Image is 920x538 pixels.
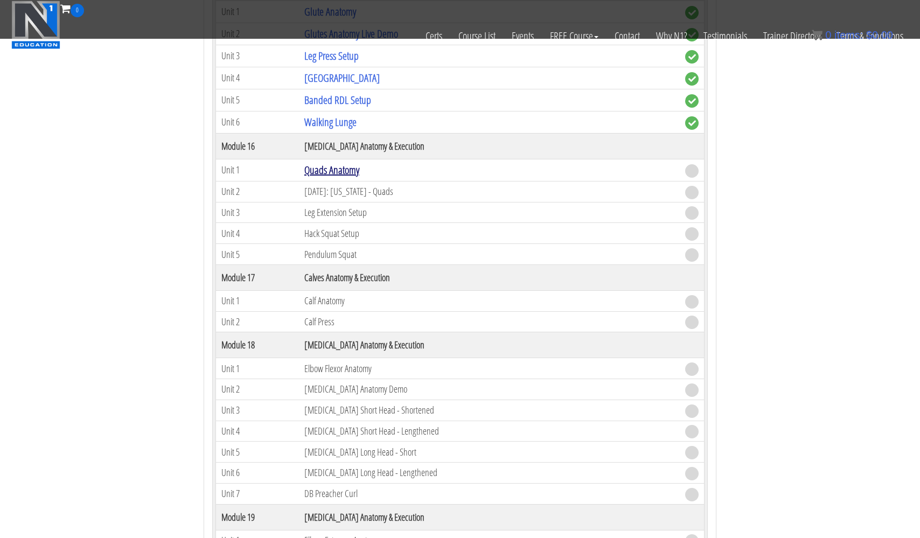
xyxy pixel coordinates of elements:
[299,311,680,332] td: Calf Press
[299,264,680,290] th: Calves Anatomy & Execution
[216,111,299,133] td: Unit 6
[299,223,680,244] td: Hack Squat Setup
[216,202,299,223] td: Unit 3
[304,71,380,85] a: [GEOGRAPHIC_DATA]
[834,29,863,41] span: items:
[450,17,504,55] a: Course List
[216,311,299,332] td: Unit 2
[304,48,359,63] a: Leg Press Setup
[299,202,680,223] td: Leg Extension Setup
[216,67,299,89] td: Unit 4
[216,504,299,530] th: Module 19
[71,4,84,17] span: 0
[812,29,893,41] a: 0 items: $0.00
[216,89,299,111] td: Unit 5
[299,421,680,442] td: [MEDICAL_DATA] Short Head - Lengthened
[60,1,84,16] a: 0
[695,17,755,55] a: Testimonials
[299,463,680,484] td: [MEDICAL_DATA] Long Head - Lengthened
[216,290,299,311] td: Unit 1
[299,181,680,202] td: [DATE]: [US_STATE] - Quads
[866,29,872,41] span: $
[685,50,699,64] span: complete
[216,264,299,290] th: Module 17
[299,332,680,358] th: [MEDICAL_DATA] Anatomy & Execution
[216,463,299,484] td: Unit 6
[607,17,648,55] a: Contact
[299,442,680,463] td: [MEDICAL_DATA] Long Head - Short
[504,17,542,55] a: Events
[216,133,299,159] th: Module 16
[216,379,299,400] td: Unit 2
[216,400,299,421] td: Unit 3
[216,244,299,265] td: Unit 5
[216,45,299,67] td: Unit 3
[299,400,680,421] td: [MEDICAL_DATA] Short Head - Shortened
[417,17,450,55] a: Certs
[216,181,299,202] td: Unit 2
[755,17,828,55] a: Trainer Directory
[216,358,299,379] td: Unit 1
[828,17,911,55] a: Terms & Conditions
[685,94,699,108] span: complete
[11,1,60,49] img: n1-education
[299,133,680,159] th: [MEDICAL_DATA] Anatomy & Execution
[216,421,299,442] td: Unit 4
[304,93,371,107] a: Banded RDL Setup
[812,30,823,40] img: icon11.png
[304,115,357,129] a: Walking Lunge
[866,29,893,41] bdi: 0.00
[299,358,680,379] td: Elbow Flexor Anatomy
[542,17,607,55] a: FREE Course
[685,72,699,86] span: complete
[216,332,299,358] th: Module 18
[216,223,299,244] td: Unit 4
[216,159,299,181] td: Unit 1
[299,290,680,311] td: Calf Anatomy
[304,163,359,177] a: Quads Anatomy
[648,17,695,55] a: Why N1?
[216,483,299,504] td: Unit 7
[299,483,680,504] td: DB Preacher Curl
[685,116,699,130] span: complete
[825,29,831,41] span: 0
[299,244,680,265] td: Pendulum Squat
[216,442,299,463] td: Unit 5
[299,379,680,400] td: [MEDICAL_DATA] Anatomy Demo
[299,504,680,530] th: [MEDICAL_DATA] Anatomy & Execution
